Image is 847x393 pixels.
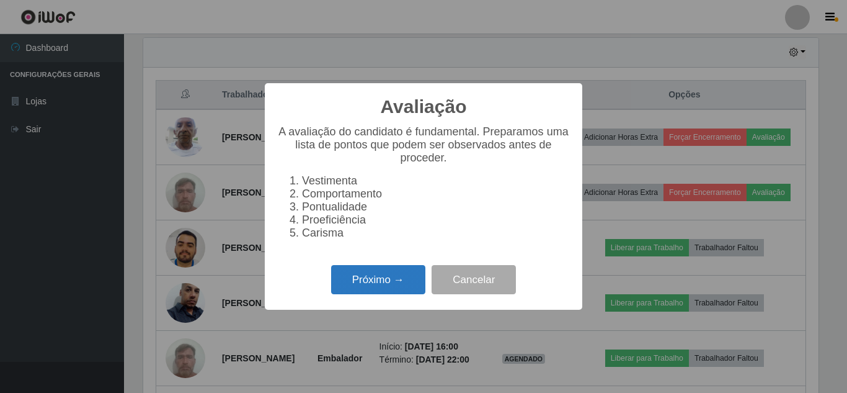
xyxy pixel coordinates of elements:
button: Cancelar [432,265,516,294]
p: A avaliação do candidato é fundamental. Preparamos uma lista de pontos que podem ser observados a... [277,125,570,165]
h2: Avaliação [381,96,467,118]
button: Próximo → [331,265,425,294]
li: Proeficiência [302,214,570,227]
li: Carisma [302,227,570,240]
li: Pontualidade [302,201,570,214]
li: Comportamento [302,187,570,201]
li: Vestimenta [302,174,570,187]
